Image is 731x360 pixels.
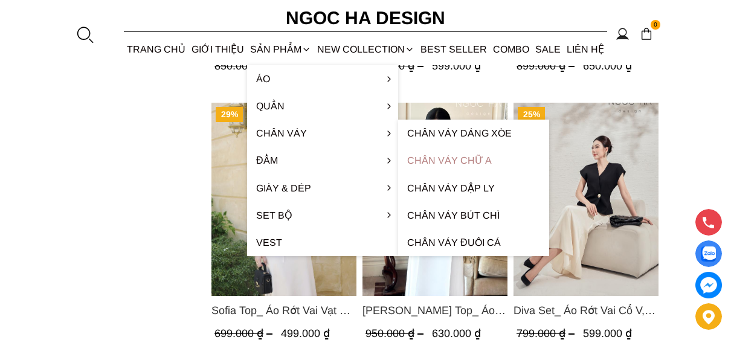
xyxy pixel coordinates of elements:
[247,229,398,256] a: Vest
[398,229,549,256] a: Chân váy đuôi cá
[695,272,722,298] a: messenger
[695,240,722,267] a: Display image
[247,65,398,92] a: Áo
[398,202,549,229] a: Chân váy bút chì
[701,246,716,262] img: Display image
[247,175,398,202] a: Giày & Dép
[532,33,564,65] a: SALE
[583,327,632,339] span: 599.000 ₫
[247,92,398,120] a: Quần
[398,175,549,202] a: Chân váy dập ly
[583,60,632,72] span: 650.000 ₫
[432,327,481,339] span: 630.000 ₫
[398,147,549,174] a: Chân váy chữ A
[247,147,398,174] a: Đầm
[211,302,356,319] a: Link to Sofia Top_ Áo Rớt Vai Vạt Rủ Màu Đỏ A428
[417,33,490,65] a: BEST SELLER
[651,20,660,30] span: 0
[124,33,188,65] a: TRANG CHỦ
[517,60,578,72] span: 899.000 ₫
[247,202,398,229] a: Set Bộ
[247,33,314,65] div: SẢN PHẨM
[245,4,486,33] a: Ngoc Ha Design
[514,103,659,296] a: Product image - Diva Set_ Áo Rớt Vai Cổ V, Chân Váy Lụa Đuôi Cá A1078+CV134
[362,302,507,319] a: Link to Sara Top_ Áo Peplum Mix Cổ trắng Màu Đỏ A1054
[214,327,275,339] span: 699.000 ₫
[362,103,507,296] img: Sara Top_ Áo Peplum Mix Cổ trắng Màu Đỏ A1054
[432,60,481,72] span: 599.000 ₫
[362,103,507,296] a: Product image - Sara Top_ Áo Peplum Mix Cổ trắng Màu Đỏ A1054
[247,120,398,147] a: Chân váy
[214,60,275,72] span: 850.000 ₫
[281,327,330,339] span: 499.000 ₫
[490,33,532,65] a: Combo
[211,103,356,296] img: Sofia Top_ Áo Rớt Vai Vạt Rủ Màu Đỏ A428
[211,103,356,296] a: Product image - Sofia Top_ Áo Rớt Vai Vạt Rủ Màu Đỏ A428
[514,302,659,319] span: Diva Set_ Áo Rớt Vai Cổ V, Chân Váy Lụa Đuôi Cá A1078+CV134
[514,103,659,296] img: Diva Set_ Áo Rớt Vai Cổ V, Chân Váy Lụa Đuôi Cá A1078+CV134
[564,33,607,65] a: LIÊN HỆ
[640,27,653,40] img: img-CART-ICON-ksit0nf1
[188,33,247,65] a: GIỚI THIỆU
[365,327,427,339] span: 950.000 ₫
[398,120,549,147] a: Chân váy dáng xòe
[517,327,578,339] span: 799.000 ₫
[211,302,356,319] span: Sofia Top_ Áo Rớt Vai Vạt Rủ Màu Đỏ A428
[362,302,507,319] span: [PERSON_NAME] Top_ Áo Peplum Mix Cổ trắng Màu Đỏ A1054
[314,33,417,65] a: NEW COLLECTION
[514,302,659,319] a: Link to Diva Set_ Áo Rớt Vai Cổ V, Chân Váy Lụa Đuôi Cá A1078+CV134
